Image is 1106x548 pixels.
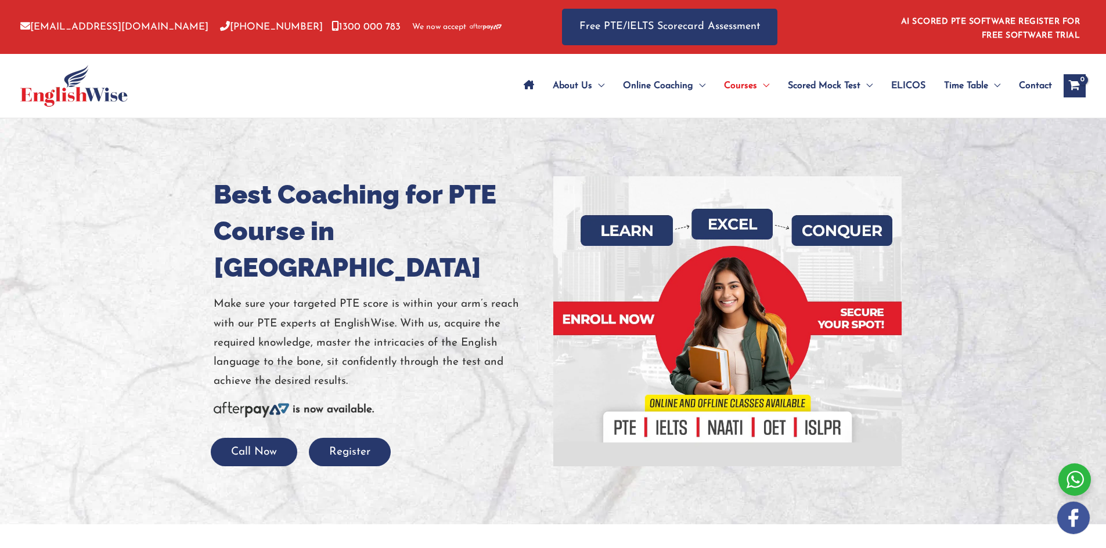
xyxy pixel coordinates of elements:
span: Menu Toggle [693,66,705,106]
span: Scored Mock Test [788,66,860,106]
span: Contact [1019,66,1052,106]
b: is now available. [293,404,374,415]
p: Make sure your targeted PTE score is within your arm’s reach with our PTE experts at EnglishWise.... [214,295,545,391]
h1: Best Coaching for PTE Course in [GEOGRAPHIC_DATA] [214,176,545,286]
a: AI SCORED PTE SOFTWARE REGISTER FOR FREE SOFTWARE TRIAL [901,17,1080,40]
img: Afterpay-Logo [470,24,502,30]
span: We now accept [412,21,466,33]
a: Contact [1010,66,1052,106]
a: Call Now [211,447,297,458]
a: CoursesMenu Toggle [715,66,779,106]
img: white-facebook.png [1057,502,1090,534]
img: cropped-ew-logo [20,65,128,107]
a: Free PTE/IELTS Scorecard Assessment [562,9,777,45]
span: Menu Toggle [988,66,1000,106]
a: ELICOS [882,66,935,106]
aside: Header Widget 1 [894,8,1086,46]
span: ELICOS [891,66,925,106]
span: Time Table [944,66,988,106]
a: [PHONE_NUMBER] [220,22,323,32]
img: Afterpay-Logo [214,402,289,418]
a: View Shopping Cart, empty [1064,74,1086,97]
span: Menu Toggle [592,66,604,106]
span: About Us [553,66,592,106]
a: [EMAIL_ADDRESS][DOMAIN_NAME] [20,22,208,32]
a: Scored Mock TestMenu Toggle [779,66,882,106]
button: Register [309,438,391,466]
a: 1300 000 783 [332,22,401,32]
span: Online Coaching [623,66,693,106]
a: About UsMenu Toggle [543,66,614,106]
span: Menu Toggle [860,66,873,106]
span: Menu Toggle [757,66,769,106]
a: Time TableMenu Toggle [935,66,1010,106]
a: Register [309,447,391,458]
button: Call Now [211,438,297,466]
span: Courses [724,66,757,106]
nav: Site Navigation: Main Menu [514,66,1052,106]
a: Online CoachingMenu Toggle [614,66,715,106]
